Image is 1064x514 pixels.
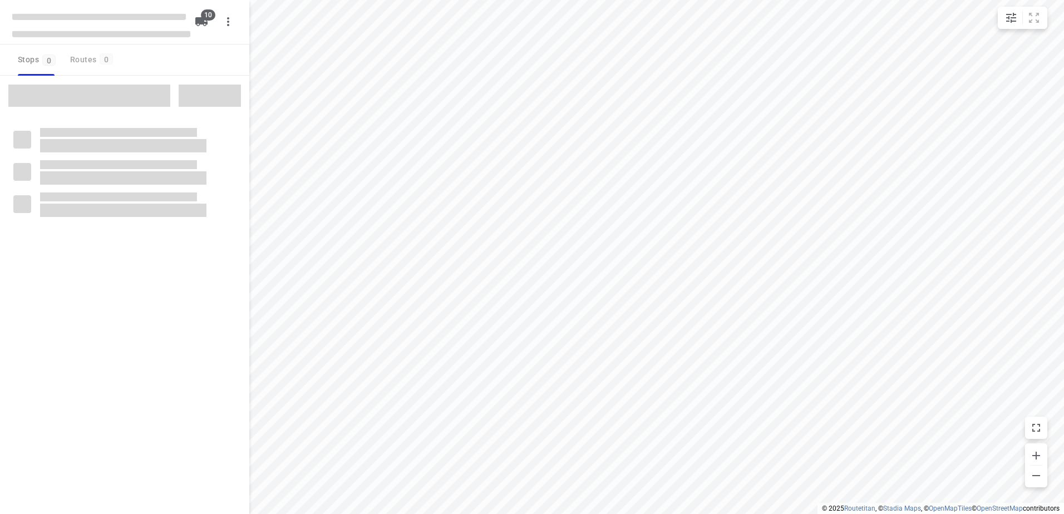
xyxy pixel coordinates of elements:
[929,505,972,512] a: OpenMapTiles
[977,505,1023,512] a: OpenStreetMap
[822,505,1060,512] li: © 2025 , © , © © contributors
[998,7,1047,29] div: small contained button group
[844,505,875,512] a: Routetitan
[883,505,921,512] a: Stadia Maps
[1000,7,1022,29] button: Map settings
